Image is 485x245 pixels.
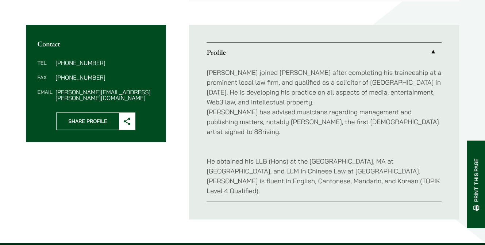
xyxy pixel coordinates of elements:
[207,68,442,137] p: [PERSON_NAME] joined [PERSON_NAME] after completing his traineeship at a prominent local law firm...
[207,43,442,62] a: Profile
[38,60,53,74] dt: Tel
[55,74,154,80] dd: [PHONE_NUMBER]
[55,60,154,66] dd: [PHONE_NUMBER]
[207,62,442,202] div: Profile
[57,113,119,130] span: Share Profile
[207,146,442,196] p: He obtained his LLB (Hons) at the [GEOGRAPHIC_DATA], MA at [GEOGRAPHIC_DATA], and LLM in Chinese ...
[38,89,53,101] dt: Email
[56,112,135,130] button: Share Profile
[38,74,53,89] dt: Fax
[38,39,154,48] h2: Contact
[55,89,154,101] dd: [PERSON_NAME][EMAIL_ADDRESS][PERSON_NAME][DOMAIN_NAME]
